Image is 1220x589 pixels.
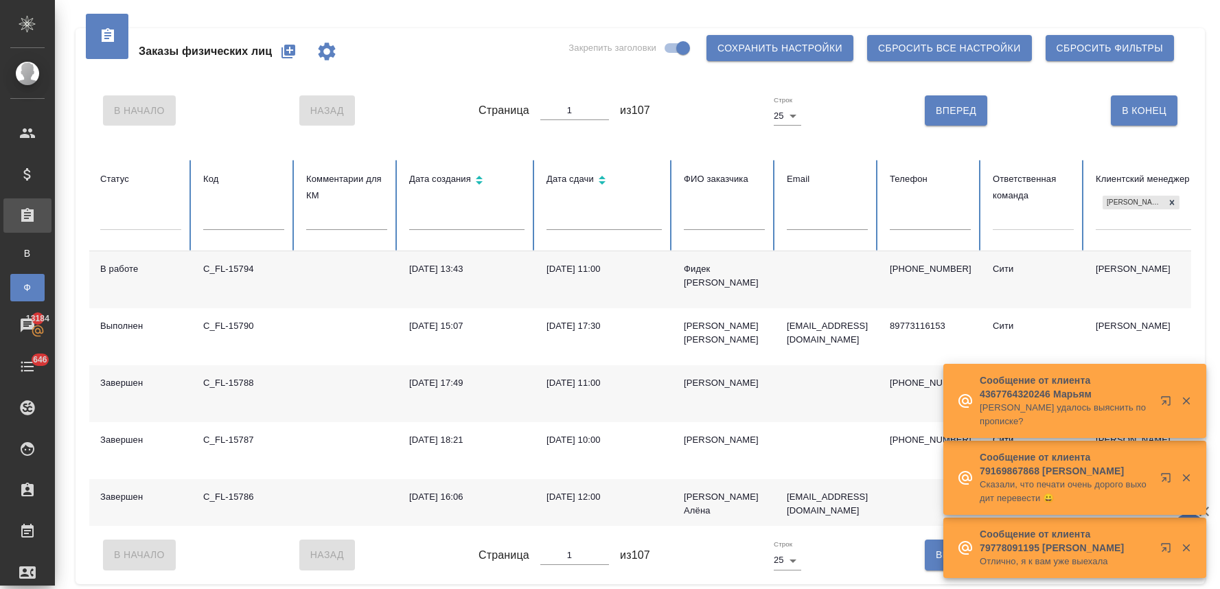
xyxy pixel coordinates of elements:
[684,171,765,187] div: ФИО заказчика
[980,401,1151,428] p: [PERSON_NAME] удалось выяснить по прописке?
[568,41,656,55] span: Закрепить заголовки
[1057,40,1163,57] span: Сбросить фильтры
[203,490,284,504] div: C_FL-15786
[890,171,971,187] div: Телефон
[980,555,1151,568] p: Отлично, я к вам уже выехала
[203,319,284,333] div: C_FL-15790
[546,171,662,191] div: Сортировка
[25,353,56,367] span: 646
[1152,387,1185,420] button: Открыть в новой вкладке
[3,308,51,343] a: 13184
[479,547,529,564] span: Страница
[1152,534,1185,567] button: Открыть в новой вкладке
[993,262,1074,276] div: Сити
[1103,196,1164,210] div: [PERSON_NAME]
[980,450,1151,478] p: Сообщение от клиента 79169867868 [PERSON_NAME]
[1122,102,1166,119] span: В Конец
[546,319,662,333] div: [DATE] 17:30
[17,281,38,294] span: Ф
[774,97,792,104] label: Строк
[925,95,987,126] button: Вперед
[546,376,662,390] div: [DATE] 11:00
[203,376,284,390] div: C_FL-15788
[1152,464,1185,497] button: Открыть в новой вкладке
[620,547,650,564] span: из 107
[1096,171,1211,187] div: Клиентский менеджер
[980,527,1151,555] p: Сообщение от клиента 79778091195 [PERSON_NAME]
[479,102,529,119] span: Страница
[10,240,45,267] a: В
[203,433,284,447] div: C_FL-15787
[774,106,801,126] div: 25
[717,40,842,57] span: Сохранить настройки
[100,490,181,504] div: Завершен
[203,262,284,276] div: C_FL-15794
[787,490,868,518] p: [EMAIL_ADDRESS][DOMAIN_NAME]
[787,171,868,187] div: Email
[10,274,45,301] a: Ф
[774,551,801,570] div: 25
[17,246,38,260] span: В
[18,312,58,325] span: 13184
[684,490,765,518] div: [PERSON_NAME] Алёна
[100,262,181,276] div: В работе
[409,319,525,333] div: [DATE] 15:07
[409,171,525,191] div: Сортировка
[100,376,181,390] div: Завершен
[139,43,272,60] span: Заказы физических лиц
[1046,35,1174,61] button: Сбросить фильтры
[620,102,650,119] span: из 107
[1172,542,1200,554] button: Закрыть
[993,319,1074,333] div: Сити
[409,433,525,447] div: [DATE] 18:21
[684,319,765,347] div: [PERSON_NAME] [PERSON_NAME]
[3,349,51,384] a: 646
[684,262,765,290] div: Фидек [PERSON_NAME]
[409,490,525,504] div: [DATE] 16:06
[272,35,305,68] button: Создать
[546,433,662,447] div: [DATE] 10:00
[706,35,853,61] button: Сохранить настройки
[100,319,181,333] div: Выполнен
[306,171,387,204] div: Комментарии для КМ
[980,478,1151,505] p: Сказали, что печати очень дорого выходит перевести 😀
[774,541,792,548] label: Строк
[878,40,1021,57] span: Сбросить все настройки
[203,171,284,187] div: Код
[980,373,1151,401] p: Сообщение от клиента 4367764320246 Марьям
[1111,95,1177,126] button: В Конец
[890,433,971,447] p: [PHONE_NUMBER]
[925,540,987,570] button: Вперед
[100,433,181,447] div: Завершен
[684,433,765,447] div: [PERSON_NAME]
[890,262,971,276] p: [PHONE_NUMBER]
[100,171,181,187] div: Статус
[890,376,971,390] p: [PHONE_NUMBER]
[993,171,1074,204] div: Ответственная команда
[890,319,971,333] p: 89773116153
[546,262,662,276] div: [DATE] 11:00
[684,376,765,390] div: [PERSON_NAME]
[867,35,1032,61] button: Сбросить все настройки
[1172,395,1200,407] button: Закрыть
[936,546,976,564] span: Вперед
[546,490,662,504] div: [DATE] 12:00
[936,102,976,119] span: Вперед
[409,262,525,276] div: [DATE] 13:43
[1172,472,1200,484] button: Закрыть
[787,319,868,347] p: [EMAIL_ADDRESS][DOMAIN_NAME]
[409,376,525,390] div: [DATE] 17:49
